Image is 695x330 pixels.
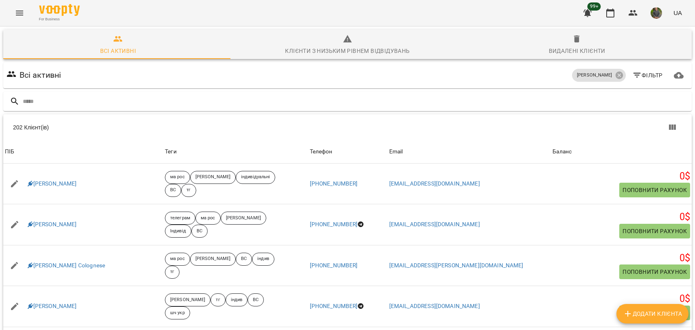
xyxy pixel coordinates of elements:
button: Фільтр [629,68,666,83]
p: шч укр [170,310,185,317]
span: Поповнити рахунок [623,226,687,236]
h5: 0 $ [552,252,690,264]
div: ВС [236,253,252,266]
p: ма рос [201,215,215,222]
div: ВС [191,225,208,238]
a: [PHONE_NUMBER] [310,262,358,269]
p: ма рос [170,174,185,181]
div: тг [181,184,196,197]
a: [EMAIL_ADDRESS][DOMAIN_NAME] [389,303,480,309]
button: Показати колонки [662,118,682,137]
div: Всі активні [100,46,136,56]
p: індив [257,256,269,262]
div: Sort [389,147,403,157]
a: [PERSON_NAME] Colognese [28,262,105,270]
p: ВС [170,187,176,194]
p: [PERSON_NAME] [195,174,230,181]
p: Індивід [170,228,186,235]
div: ма рос [195,212,221,225]
p: тг [186,187,191,194]
p: індивідуальні [241,174,270,181]
p: [PERSON_NAME] [195,256,230,262]
a: [PERSON_NAME] [28,302,77,310]
span: UA [673,9,682,17]
span: Поповнити рахунок [623,185,687,195]
span: Додати клієнта [623,309,682,319]
div: [PERSON_NAME] [165,293,210,306]
span: Телефон [310,147,386,157]
div: [PERSON_NAME] [572,69,625,82]
img: Voopty Logo [39,4,80,16]
button: Поповнити рахунок [619,224,690,238]
h5: 0 $ [552,170,690,183]
div: Клієнти з низьким рівнем відвідувань [285,46,410,56]
div: Sort [552,147,572,157]
p: тг [216,297,220,304]
p: ВС [197,228,202,235]
div: Sort [5,147,14,157]
button: Menu [10,3,29,23]
span: Баланс [552,147,690,157]
div: тг [165,266,180,279]
div: телеграм [165,212,195,225]
p: ма рос [170,256,185,262]
div: 202 Клієнт(ів) [13,123,356,131]
div: Індивід [165,225,191,238]
div: тг [210,293,225,306]
div: ПІБ [5,147,14,157]
p: [PERSON_NAME] [577,72,612,79]
button: Додати клієнта [616,304,688,323]
div: Email [389,147,403,157]
div: індив [226,293,248,306]
span: Поповнити рахунок [623,267,687,277]
button: UA [670,5,685,20]
p: ВС [241,256,247,262]
img: 2aca21bda46e2c85bd0f5a74cad084d8.jpg [651,7,662,19]
a: [PERSON_NAME] [28,180,77,188]
p: індив [231,297,243,304]
div: Баланс [552,147,572,157]
span: 99+ [588,2,601,11]
button: Поповнити рахунок [619,183,690,197]
a: [EMAIL_ADDRESS][DOMAIN_NAME] [389,221,480,227]
h5: 0 $ [552,211,690,223]
button: Поповнити рахунок [619,264,690,279]
p: тг [170,269,174,275]
a: [PHONE_NUMBER] [310,180,358,187]
span: ПІБ [5,147,162,157]
a: [EMAIL_ADDRESS][DOMAIN_NAME] [389,180,480,187]
div: [PERSON_NAME] [190,171,236,184]
div: [PERSON_NAME] [221,212,266,225]
a: [PERSON_NAME] [28,221,77,229]
div: індив [252,253,274,266]
div: ВС [165,184,181,197]
div: Теги [165,147,306,157]
p: [PERSON_NAME] [226,215,261,222]
div: Видалені клієнти [549,46,605,56]
a: [PHONE_NUMBER] [310,221,358,227]
a: [PHONE_NUMBER] [310,303,358,309]
span: Email [389,147,550,157]
h6: Всі активні [20,69,61,81]
p: ВС [253,297,259,304]
h5: 0 $ [552,293,690,305]
p: [PERSON_NAME] [170,297,205,304]
div: Телефон [310,147,333,157]
div: ма рос [165,171,190,184]
div: Table Toolbar [3,114,692,140]
div: ма рос [165,253,190,266]
span: For Business [39,17,80,22]
a: [EMAIL_ADDRESS][PERSON_NAME][DOMAIN_NAME] [389,262,524,269]
div: індивідуальні [236,171,275,184]
p: телеграм [170,215,190,222]
div: [PERSON_NAME] [190,253,236,266]
div: ВС [248,293,264,306]
div: шч укр [165,306,190,319]
span: Фільтр [632,70,663,80]
div: Sort [310,147,333,157]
